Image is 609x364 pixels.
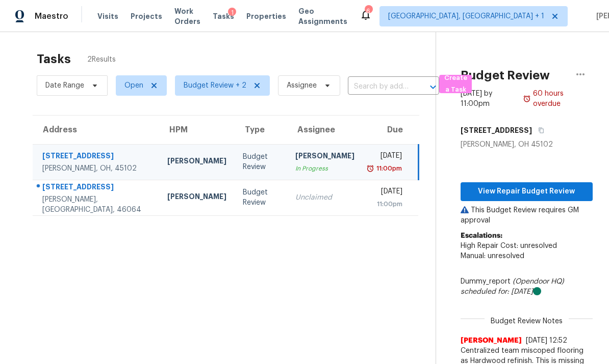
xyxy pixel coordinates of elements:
span: Manual: unresolved [461,253,524,260]
p: This Budget Review requires GM approval [461,205,593,226]
h2: Tasks [37,54,71,64]
span: 2 Results [87,54,116,65]
div: 60 hours overdue [531,89,593,109]
span: Date Range [45,80,84,91]
span: Properties [246,11,286,21]
button: View Repair Budget Review [461,182,593,201]
span: [PERSON_NAME] [461,335,522,346]
span: Geo Assignments [298,6,347,26]
img: Overdue Alarm Icon [366,163,374,174]
span: Assignee [287,80,317,91]
span: Projects [131,11,162,21]
h2: Budget Review [461,70,550,80]
th: Address [33,116,159,144]
div: [PERSON_NAME], OH 45102 [461,139,593,150]
i: (Opendoor HQ) [513,278,564,285]
span: Work Orders [174,6,200,26]
div: [DATE] by 11:00pm [461,89,523,109]
b: Escalations: [461,232,502,239]
span: Maestro [35,11,68,21]
img: Overdue Alarm Icon [523,89,531,109]
span: [GEOGRAPHIC_DATA], [GEOGRAPHIC_DATA] + 1 [388,11,544,21]
th: Due [363,116,418,144]
span: Create a Task [444,72,467,96]
div: 1 [228,8,236,18]
div: 6 [365,6,372,16]
th: Assignee [287,116,363,144]
div: [PERSON_NAME], OH, 45102 [42,163,151,174]
span: View Repair Budget Review [469,185,585,198]
button: Copy Address [532,121,546,139]
input: Search by address [348,79,411,95]
div: [PERSON_NAME] [295,151,354,163]
span: Budget Review + 2 [184,80,246,91]
th: Type [235,116,287,144]
button: Open [426,80,440,94]
button: Create a Task [439,75,472,93]
div: Unclaimed [295,192,354,203]
div: Dummy_report [461,276,593,297]
div: 11:00pm [374,163,402,174]
div: [DATE] [371,186,402,199]
div: [PERSON_NAME] [167,156,226,169]
div: [PERSON_NAME] [167,191,226,204]
div: [STREET_ADDRESS] [42,151,151,163]
th: HPM [159,116,235,144]
span: Open [124,80,143,91]
i: scheduled for: [DATE] [461,288,533,295]
div: [STREET_ADDRESS] [42,182,151,194]
div: [DATE] [371,151,402,163]
div: Budget Review [243,152,278,172]
span: Budget Review Notes [485,316,569,326]
span: Tasks [213,13,234,20]
span: Visits [97,11,118,21]
div: [PERSON_NAME], [GEOGRAPHIC_DATA], 46064 [42,194,151,215]
span: High Repair Cost: unresolved [461,242,557,249]
div: Budget Review [243,187,278,208]
h5: [STREET_ADDRESS] [461,125,532,135]
span: [DATE] 12:52 [526,337,567,344]
div: 11:00pm [371,199,402,209]
div: In Progress [295,163,354,174]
